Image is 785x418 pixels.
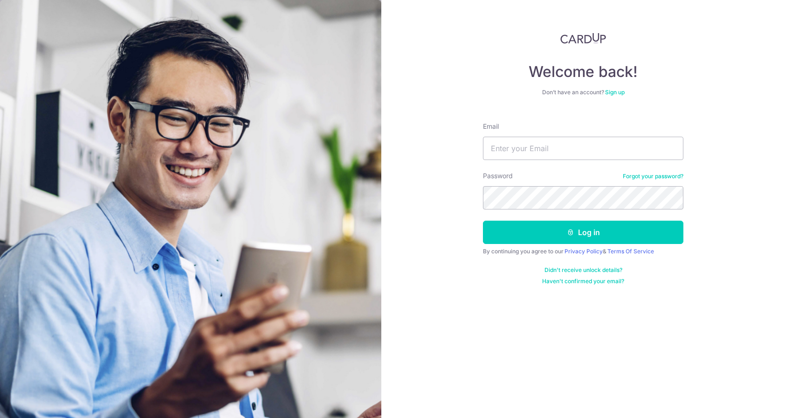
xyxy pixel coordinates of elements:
[605,89,625,96] a: Sign up
[607,248,654,255] a: Terms Of Service
[544,266,622,274] a: Didn't receive unlock details?
[483,63,683,81] h4: Welcome back!
[483,122,499,131] label: Email
[542,278,624,285] a: Haven't confirmed your email?
[565,248,603,255] a: Privacy Policy
[623,173,683,180] a: Forgot your password?
[483,171,513,181] label: Password
[483,248,683,255] div: By continuing you agree to our &
[560,33,606,44] img: CardUp Logo
[483,137,683,160] input: Enter your Email
[483,89,683,96] div: Don’t have an account?
[483,221,683,244] button: Log in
